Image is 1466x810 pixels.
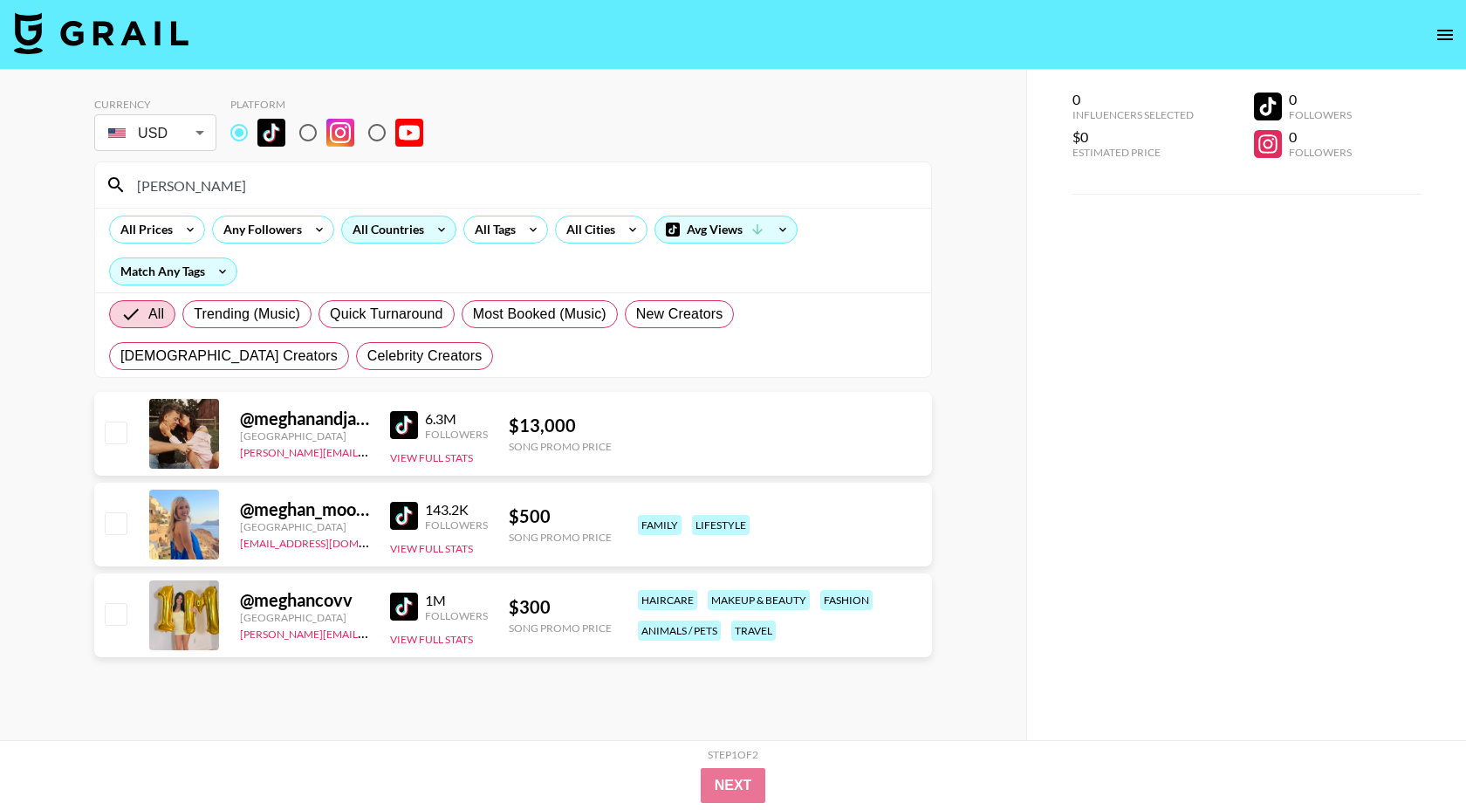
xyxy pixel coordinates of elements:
[708,748,758,761] div: Step 1 of 2
[425,592,488,609] div: 1M
[230,98,437,111] div: Platform
[636,304,723,325] span: New Creators
[94,98,216,111] div: Currency
[98,118,213,148] div: USD
[390,451,473,464] button: View Full Stats
[638,621,721,641] div: animals / pets
[1379,723,1445,789] iframe: Drift Widget Chat Controller
[509,596,612,618] div: $ 300
[390,542,473,555] button: View Full Stats
[1289,91,1352,108] div: 0
[390,633,473,646] button: View Full Stats
[731,621,776,641] div: travel
[194,304,300,325] span: Trending (Music)
[509,531,612,544] div: Song Promo Price
[1428,17,1463,52] button: open drawer
[257,119,285,147] img: TikTok
[390,593,418,621] img: TikTok
[425,410,488,428] div: 6.3M
[390,502,418,530] img: TikTok
[240,520,369,533] div: [GEOGRAPHIC_DATA]
[425,609,488,622] div: Followers
[473,304,606,325] span: Most Booked (Music)
[425,501,488,518] div: 143.2K
[425,428,488,441] div: Followers
[1072,91,1194,108] div: 0
[110,258,236,285] div: Match Any Tags
[638,590,697,610] div: haircare
[127,171,921,199] input: Search by User Name
[148,304,164,325] span: All
[240,624,498,641] a: [PERSON_NAME][EMAIL_ADDRESS][DOMAIN_NAME]
[1072,108,1194,121] div: Influencers Selected
[326,119,354,147] img: Instagram
[395,119,423,147] img: YouTube
[240,408,369,429] div: @ meghanandjack
[464,216,519,243] div: All Tags
[240,533,415,550] a: [EMAIL_ADDRESS][DOMAIN_NAME]
[509,415,612,436] div: $ 13,000
[1289,108,1352,121] div: Followers
[330,304,443,325] span: Quick Turnaround
[425,518,488,532] div: Followers
[342,216,428,243] div: All Countries
[240,589,369,611] div: @ meghancovv
[240,611,369,624] div: [GEOGRAPHIC_DATA]
[390,411,418,439] img: TikTok
[820,590,873,610] div: fashion
[240,498,369,520] div: @ meghan_moore_
[213,216,305,243] div: Any Followers
[367,346,483,367] span: Celebrity Creators
[1072,146,1194,159] div: Estimated Price
[701,768,766,803] button: Next
[14,12,188,54] img: Grail Talent
[1072,128,1194,146] div: $0
[655,216,797,243] div: Avg Views
[1289,146,1352,159] div: Followers
[509,505,612,527] div: $ 500
[638,515,682,535] div: family
[692,515,750,535] div: lifestyle
[120,346,338,367] span: [DEMOGRAPHIC_DATA] Creators
[240,443,498,459] a: [PERSON_NAME][EMAIL_ADDRESS][DOMAIN_NAME]
[556,216,619,243] div: All Cities
[240,429,369,443] div: [GEOGRAPHIC_DATA]
[509,621,612,635] div: Song Promo Price
[708,590,810,610] div: makeup & beauty
[110,216,176,243] div: All Prices
[509,440,612,453] div: Song Promo Price
[1289,128,1352,146] div: 0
